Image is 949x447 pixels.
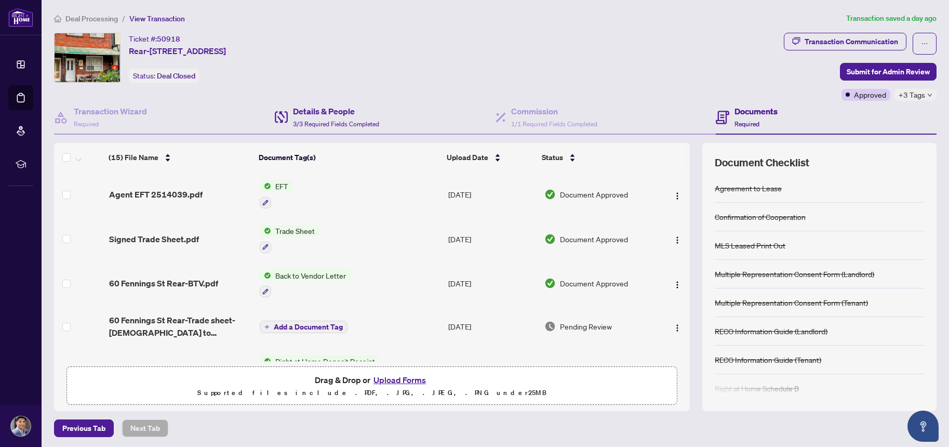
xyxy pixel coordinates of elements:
img: Document Status [544,233,556,245]
span: Deal Closed [157,71,195,81]
div: Multiple Representation Consent Form (Landlord) [715,268,874,280]
img: Logo [673,281,681,289]
span: Right at Home Deposit Receipt [271,356,379,367]
div: Confirmation of Cooperation [715,211,806,222]
article: Transaction saved a day ago [846,12,937,24]
h4: Documents [734,105,778,117]
span: Approved [854,89,886,100]
button: Previous Tab [54,419,114,437]
button: Logo [669,275,686,292]
span: Upload Date [447,152,488,163]
button: Next Tab [122,419,168,437]
span: 3/3 Required Fields Completed [293,120,379,128]
th: Upload Date [443,143,538,172]
span: home [54,15,61,22]
img: Logo [673,324,681,332]
button: Status IconBack to Vendor Letter [260,270,350,298]
span: plus [264,324,270,330]
div: Transaction Communication [805,33,898,50]
span: 60 Fennings St Rear-BTV.pdf [109,277,218,290]
span: View Transaction [129,14,185,23]
span: 50918 [157,34,180,44]
span: Back to Vendor Letter [271,270,350,281]
img: Document Status [544,321,556,332]
img: Document Status [544,278,556,289]
span: Drag & Drop or [315,373,429,387]
button: Add a Document Tag [260,320,347,333]
span: Pending Review [560,321,612,332]
td: [DATE] [444,347,540,392]
th: (15) File Name [104,143,255,172]
span: Status [542,152,563,163]
div: Multiple Representation Consent Form (Tenant) [715,297,868,308]
button: Logo [669,231,686,247]
div: RECO Information Guide (Tenant) [715,354,821,365]
button: Submit for Admin Review [840,63,937,81]
span: Rear-[STREET_ADDRESS] [129,45,226,57]
td: [DATE] [444,217,540,261]
button: Status IconTrade Sheet [260,225,319,253]
td: [DATE] [444,306,540,347]
span: EFT [271,180,292,192]
button: Upload Forms [370,373,429,387]
span: down [927,93,932,98]
span: Previous Tab [62,420,105,437]
img: Status Icon [260,270,271,281]
img: Logo [673,192,681,200]
span: Submit for Admin Review [847,63,930,80]
img: Profile Icon [11,416,31,436]
button: Logo [669,318,686,335]
span: Document Approved [560,233,628,245]
th: Status [538,143,653,172]
th: Document Tag(s) [255,143,442,172]
div: Ticket #: [129,33,180,45]
span: Drag & Drop orUpload FormsSupported files include .PDF, .JPG, .JPEG, .PNG under25MB [67,367,677,405]
span: Document Approved [560,278,628,289]
h4: Details & People [293,105,379,117]
h4: Commission [511,105,597,117]
span: Trade Sheet [271,225,319,236]
img: Document Status [544,189,556,200]
span: Add a Document Tag [274,323,343,331]
div: Status: [129,69,199,83]
img: IMG-C12341813_1.jpg [55,33,120,82]
p: Supported files include .PDF, .JPG, .JPEG, .PNG under 25 MB [73,387,671,399]
li: / [122,12,125,24]
div: RECO Information Guide (Landlord) [715,325,827,337]
img: Status Icon [260,180,271,192]
img: Logo [673,236,681,244]
span: Signed Trade Sheet.pdf [109,233,199,245]
img: Status Icon [260,356,271,367]
td: [DATE] [444,261,540,306]
span: 60 Fennings St Rear-Trade sheet-[DEMOGRAPHIC_DATA] to review.pdf [109,314,252,339]
span: ellipsis [921,40,928,47]
span: Deal Processing [65,14,118,23]
span: 1/1 Required Fields Completed [511,120,597,128]
button: Transaction Communication [784,33,906,50]
span: (15) File Name [109,152,158,163]
span: +3 Tags [899,89,925,101]
button: Open asap [907,411,939,442]
span: Document Approved [560,189,628,200]
button: Logo [669,186,686,203]
button: Status IconEFT [260,180,292,208]
div: MLS Leased Print Out [715,240,785,251]
button: Add a Document Tag [260,321,347,333]
span: Document Checklist [715,155,809,170]
span: Required [74,120,99,128]
img: logo [8,8,33,27]
span: Agent EFT 2514039.pdf [109,188,203,201]
img: Status Icon [260,225,271,236]
div: Agreement to Lease [715,182,782,194]
button: Status IconRight at Home Deposit Receipt [260,356,379,384]
span: Required [734,120,759,128]
h4: Transaction Wizard [74,105,147,117]
td: [DATE] [444,172,540,217]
